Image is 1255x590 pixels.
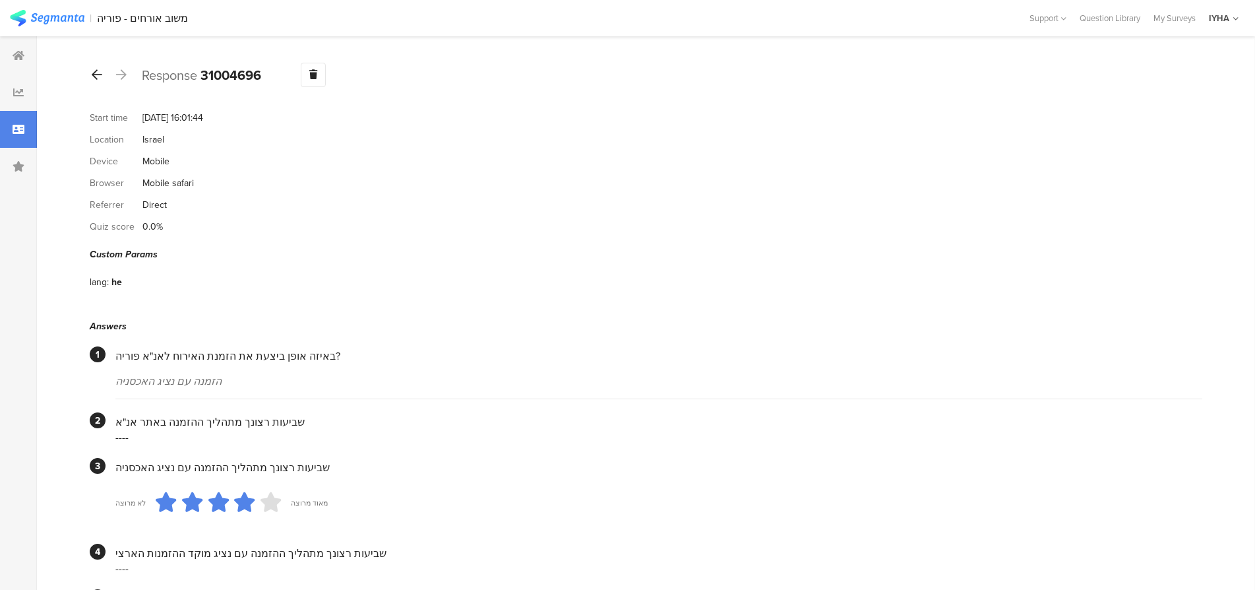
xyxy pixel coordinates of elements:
span: Response [142,65,197,85]
div: 4 [90,544,106,560]
div: Support [1029,8,1066,28]
div: ---- [115,561,1202,576]
div: | [90,11,92,26]
div: שביעות רצונך מתהליך ההזמנה באתר אנ"א [115,414,1202,430]
div: מאוד מרוצה [291,498,328,508]
div: משוב אורחים - פוריה [97,12,188,24]
a: My Surveys [1147,12,1202,24]
div: Device [90,154,142,168]
div: Direct [142,198,167,212]
div: Mobile [142,154,169,168]
div: לא מרוצה [115,498,146,508]
div: he [111,275,122,289]
div: 2 [90,412,106,428]
div: Custom Params [90,247,1202,261]
div: Start time [90,111,142,125]
div: ---- [115,430,1202,445]
div: Referrer [90,198,142,212]
div: Israel [142,133,164,147]
div: 0.0% [142,220,163,234]
div: Browser [90,176,142,190]
div: lang: [90,275,111,289]
div: Location [90,133,142,147]
div: באיזה אופן ביצעת את הזמנת האירוח לאנ"א פוריה? [115,348,1202,364]
div: Answers [90,319,1202,333]
div: 1 [90,346,106,362]
div: הזמנה עם נציג האכסניה [115,374,1202,389]
div: 3 [90,458,106,474]
div: שביעות רצונך מתהליך ההזמנה עם נציג מוקד ההזמנות הארצי [115,546,1202,561]
div: [DATE] 16:01:44 [142,111,203,125]
div: Quiz score [90,220,142,234]
div: IYHA [1209,12,1229,24]
b: 31004696 [200,65,261,85]
a: Question Library [1073,12,1147,24]
img: segmanta logo [10,10,84,26]
div: שביעות רצונך מתהליך ההזמנה עם נציג האכסניה [115,460,1202,475]
div: Mobile safari [142,176,194,190]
